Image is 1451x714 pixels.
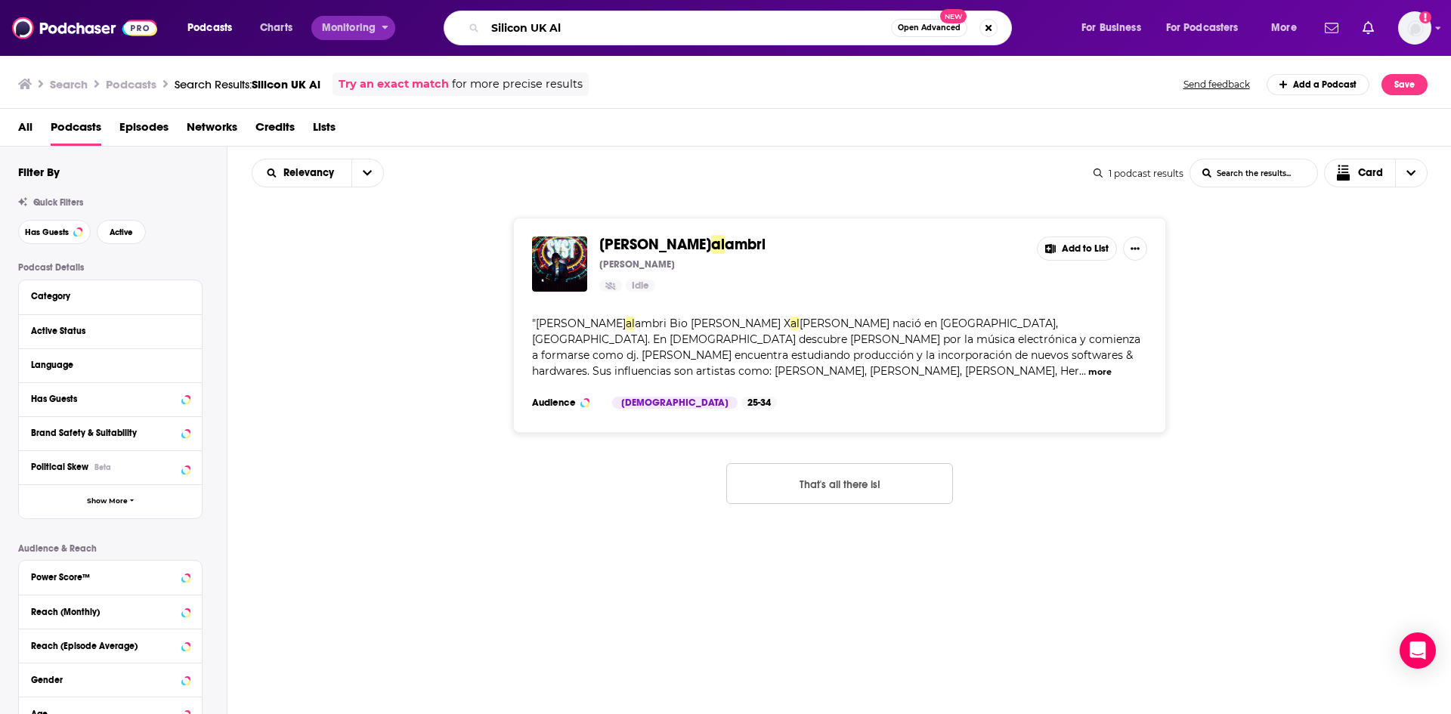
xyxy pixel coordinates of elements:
a: Idle [626,280,655,292]
a: All [18,115,32,146]
span: For Podcasters [1166,17,1239,39]
div: 1 podcast results [1094,168,1183,179]
span: al [626,317,635,330]
span: " [532,317,1140,378]
button: Choose View [1324,159,1428,187]
button: Reach (Episode Average) [31,635,190,654]
img: Podchaser - Follow, Share and Rate Podcasts [12,14,157,42]
span: Show More [87,497,128,505]
p: Audience & Reach [18,543,203,554]
button: open menu [1071,16,1160,40]
p: [PERSON_NAME] [599,258,675,270]
span: al [790,317,800,330]
button: Brand Safety & Suitability [31,423,190,442]
input: Search podcasts, credits, & more... [485,16,891,40]
div: Has Guests [31,394,177,404]
img: User Profile [1398,11,1431,45]
button: Save [1381,74,1428,95]
button: Political SkewBeta [31,457,190,476]
h3: Search [50,77,88,91]
span: More [1271,17,1297,39]
img: Cristian Xalambri [532,236,587,292]
button: Show More [19,484,202,518]
h2: Choose List sort [252,159,384,187]
div: Beta [94,462,111,472]
button: open menu [351,159,383,187]
a: Charts [250,16,302,40]
a: Try an exact match [339,76,449,93]
a: Podcasts [51,115,101,146]
span: ... [1079,364,1086,378]
span: Silicon UK Al [252,77,320,91]
button: open menu [311,16,395,40]
button: Has Guests [18,220,91,244]
div: Search Results: [175,77,320,91]
button: open menu [177,16,252,40]
h3: Audience [532,397,600,409]
button: open menu [1261,16,1316,40]
a: Networks [187,115,237,146]
div: Active Status [31,326,180,336]
span: [PERSON_NAME] [599,235,711,254]
button: Language [31,355,190,374]
a: Episodes [119,115,169,146]
div: Open Intercom Messenger [1400,632,1436,669]
button: Active [97,220,146,244]
a: Lists [313,115,336,146]
span: Active [110,228,133,236]
button: Gender [31,669,190,688]
span: [PERSON_NAME] nació en [GEOGRAPHIC_DATA], [GEOGRAPHIC_DATA]. En [DEMOGRAPHIC_DATA] descubre [PERS... [532,317,1140,378]
span: ambri [725,235,766,254]
button: more [1088,366,1112,379]
button: Show profile menu [1398,11,1431,45]
button: Reach (Monthly) [31,601,190,620]
a: Search Results:Silicon UK Al [175,77,320,91]
div: Gender [31,675,177,685]
span: [PERSON_NAME] [536,317,626,330]
button: Nothing here. [726,463,953,504]
span: Political Skew [31,462,88,472]
span: Has Guests [25,228,69,236]
button: Send feedback [1179,78,1255,91]
span: al [711,235,725,254]
p: Podcast Details [18,262,203,273]
div: 25-34 [741,397,777,409]
div: [DEMOGRAPHIC_DATA] [612,397,738,409]
div: Category [31,291,180,301]
button: Add to List [1037,236,1117,261]
div: Search podcasts, credits, & more... [458,11,1026,45]
span: For Business [1081,17,1141,39]
a: Show notifications dropdown [1357,15,1380,41]
span: Quick Filters [33,197,83,208]
span: Logged in as ShoutComms [1398,11,1431,45]
a: Credits [255,115,295,146]
div: Reach (Episode Average) [31,641,177,651]
svg: Add a profile image [1419,11,1431,23]
span: for more precise results [452,76,583,93]
button: Category [31,286,190,305]
div: Power Score™ [31,572,177,583]
a: Add a Podcast [1267,74,1370,95]
div: Language [31,360,180,370]
span: Open Advanced [898,24,961,32]
span: Idle [632,279,649,294]
span: Relevancy [283,168,339,178]
button: open menu [1156,16,1261,40]
span: New [940,9,967,23]
div: Brand Safety & Suitability [31,428,177,438]
a: [PERSON_NAME]alambri [599,236,766,253]
button: Power Score™ [31,567,190,586]
span: Podcasts [187,17,232,39]
div: Reach (Monthly) [31,607,177,617]
button: Show More Button [1123,236,1147,261]
span: Monitoring [322,17,376,39]
button: Open AdvancedNew [891,19,967,37]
